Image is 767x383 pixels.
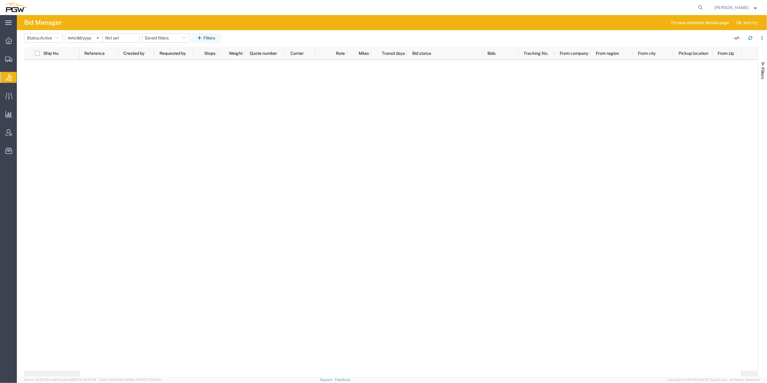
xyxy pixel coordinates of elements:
[376,51,405,56] span: Transit days
[223,51,243,56] span: Weight
[43,51,59,56] span: Ship No.
[638,51,656,56] span: From city
[24,33,63,43] button: Status:Active
[290,51,304,56] span: Carrier
[412,51,431,56] span: Bid status
[320,378,335,381] a: Support
[137,378,162,381] span: [DATE] 09:39:01
[335,378,350,381] a: Feedback
[731,18,762,27] button: Ok, let's try
[123,51,144,56] span: Created by
[671,20,729,26] span: Try new shipment details page
[192,33,221,43] button: Filters
[714,4,759,11] button: [PERSON_NAME]
[596,51,619,56] span: From region
[84,51,105,56] span: Reference
[24,15,62,30] h4: Bid Manager
[199,51,215,56] span: Stops
[4,3,26,12] img: logo
[65,33,102,42] input: Not set
[352,51,369,56] span: Miles
[560,51,588,56] span: From company
[40,36,52,40] span: Active
[718,51,734,56] span: From zip
[667,377,760,382] span: Copyright © [DATE]-[DATE] Agistix Inc., All Rights Reserved
[760,67,765,79] span: Filters
[320,51,345,56] span: Rate
[715,4,749,11] span: Ksenia Gushchina-Kerecz
[103,33,140,42] input: Not set
[159,51,186,56] span: Requested by
[524,51,548,56] span: Tracking No.
[72,378,96,381] span: [DATE] 10:47:06
[679,51,708,56] span: Pickup location
[487,51,496,56] span: Bids
[24,378,96,381] span: Server: 2025.19.0-d447cefac8f
[99,378,162,381] span: Client: 2025.19.0-129fbcf
[733,35,744,41] div: - of -
[250,51,277,56] span: Quote number
[142,33,190,43] button: Saved filters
